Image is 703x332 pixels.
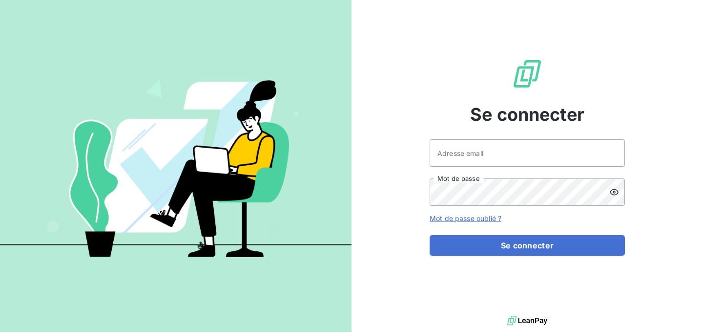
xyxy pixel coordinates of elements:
img: logo [507,313,547,328]
img: Logo LeanPay [512,58,543,89]
a: Mot de passe oublié ? [430,214,501,222]
button: Se connecter [430,235,625,256]
input: placeholder [430,139,625,167]
span: Se connecter [470,101,584,128]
